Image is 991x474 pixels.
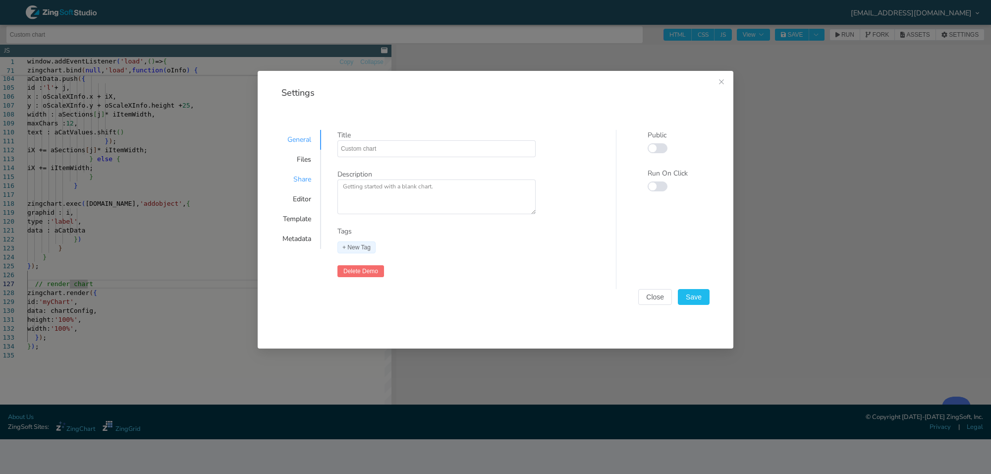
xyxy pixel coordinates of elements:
div: General [273,130,321,150]
button: + New Tag [337,241,376,253]
button: Close [638,289,672,305]
span: Close [646,294,664,300]
div: Metadata [273,229,321,249]
label: Public [648,130,666,140]
div: Files [273,150,321,170]
label: Description [337,170,372,179]
label: Title [337,130,351,140]
label: Tags [337,227,352,236]
span: Save [686,294,702,300]
div: Editor [273,189,321,209]
button: Close this dialog [710,71,733,95]
input: Untitled Demo [341,141,532,157]
div: Share [273,170,321,189]
div: Template [273,209,321,229]
span: Delete Demo [343,268,378,274]
button: Delete Demo [337,265,384,277]
span: + New Tag [342,244,371,250]
button: Save [678,289,710,305]
label: Run On Click [648,169,688,178]
span: Settings [281,87,315,99]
